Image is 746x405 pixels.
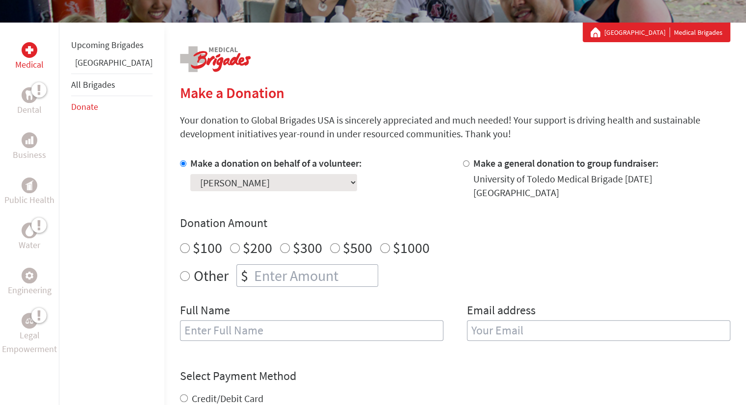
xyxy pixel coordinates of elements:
a: WaterWater [19,223,40,252]
label: $1000 [393,238,430,257]
img: Business [26,136,33,144]
div: Dental [22,87,37,103]
a: All Brigades [71,79,115,90]
label: $300 [293,238,322,257]
p: Medical [15,58,44,72]
a: Legal EmpowermentLegal Empowerment [2,313,57,356]
div: Public Health [22,177,37,193]
a: BusinessBusiness [13,132,46,162]
label: Email address [467,303,536,320]
img: Water [26,225,33,236]
li: Guatemala [71,56,153,74]
a: Upcoming Brigades [71,39,144,51]
p: Public Health [4,193,54,207]
img: Legal Empowerment [26,318,33,324]
a: MedicalMedical [15,42,44,72]
h4: Donation Amount [180,215,730,231]
li: Donate [71,96,153,118]
input: Your Email [467,320,730,341]
h2: Make a Donation [180,84,730,101]
p: Legal Empowerment [2,329,57,356]
label: $100 [193,238,222,257]
div: Medical Brigades [591,27,722,37]
div: Business [22,132,37,148]
div: University of Toledo Medical Brigade [DATE] [GEOGRAPHIC_DATA] [473,172,730,200]
a: [GEOGRAPHIC_DATA] [604,27,670,37]
li: Upcoming Brigades [71,34,153,56]
a: Donate [71,101,98,112]
div: Water [22,223,37,238]
label: Make a donation on behalf of a volunteer: [190,157,362,169]
div: $ [237,265,252,286]
label: Full Name [180,303,230,320]
p: Engineering [8,283,51,297]
label: $200 [243,238,272,257]
p: Water [19,238,40,252]
p: Dental [17,103,42,117]
img: Engineering [26,272,33,279]
input: Enter Full Name [180,320,443,341]
img: Medical [26,46,33,54]
img: logo-medical.png [180,46,251,72]
img: Dental [26,90,33,100]
p: Your donation to Global Brigades USA is sincerely appreciated and much needed! Your support is dr... [180,113,730,141]
input: Enter Amount [252,265,378,286]
a: EngineeringEngineering [8,268,51,297]
a: Public HealthPublic Health [4,177,54,207]
a: [GEOGRAPHIC_DATA] [75,57,153,68]
img: Public Health [26,180,33,190]
label: Make a general donation to group fundraiser: [473,157,659,169]
label: Other [194,264,229,287]
h4: Select Payment Method [180,368,730,384]
div: Medical [22,42,37,58]
li: All Brigades [71,74,153,96]
label: Credit/Debit Card [192,392,263,405]
div: Engineering [22,268,37,283]
div: Legal Empowerment [22,313,37,329]
p: Business [13,148,46,162]
a: DentalDental [17,87,42,117]
label: $500 [343,238,372,257]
